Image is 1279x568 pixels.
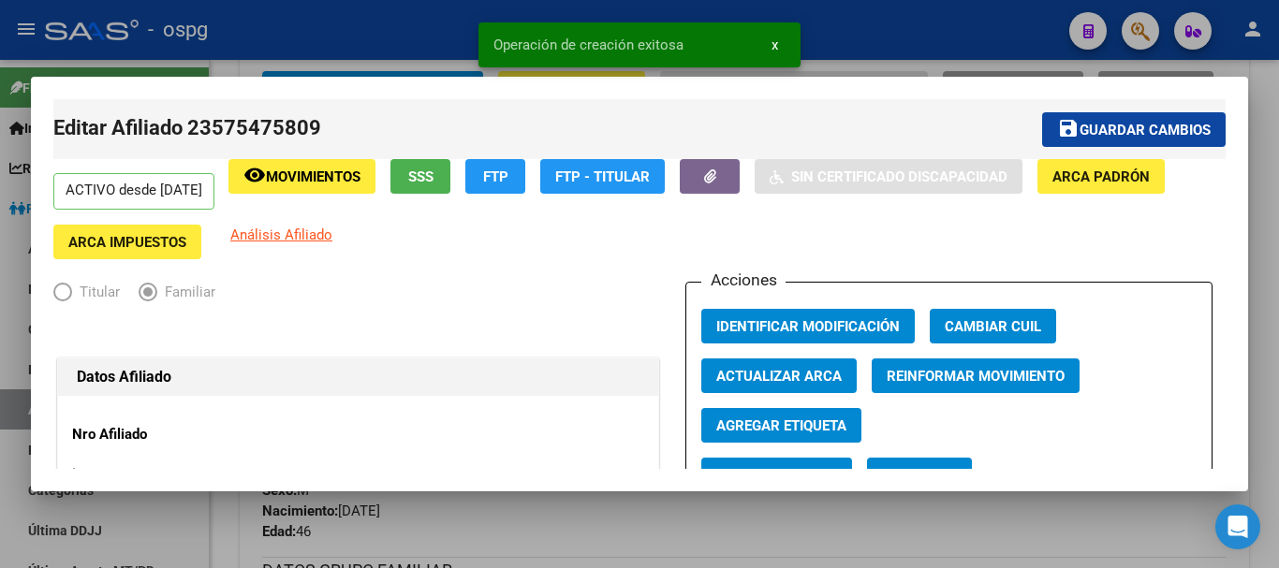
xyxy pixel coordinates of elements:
[872,358,1080,393] button: Reinformar Movimiento
[716,467,837,484] span: Vencimiento PMI
[77,366,639,388] h1: Datos Afiliado
[72,282,120,303] span: Titular
[266,168,360,185] span: Movimientos
[701,458,852,492] button: Vencimiento PMI
[701,268,786,292] h3: Acciones
[243,164,266,186] mat-icon: remove_red_eye
[1052,168,1150,185] span: ARCA Padrón
[716,368,842,385] span: Actualizar ARCA
[1057,117,1080,139] mat-icon: save
[157,282,215,303] span: Familiar
[882,467,957,484] span: Categoria
[390,159,450,194] button: SSS
[716,318,900,335] span: Identificar Modificación
[483,168,508,185] span: FTP
[228,159,375,194] button: Movimientos
[945,318,1041,335] span: Cambiar CUIL
[72,424,243,445] p: Nro Afiliado
[555,168,650,185] span: FTP - Titular
[757,28,793,62] button: x
[230,226,332,243] span: Análisis Afiliado
[53,287,234,304] mat-radio-group: Elija una opción
[1080,122,1211,138] span: Guardar cambios
[755,159,1022,194] button: Sin Certificado Discapacidad
[772,36,778,53] span: x
[701,358,857,393] button: Actualizar ARCA
[1042,112,1226,147] button: Guardar cambios
[716,417,846,434] span: Agregar Etiqueta
[408,168,434,185] span: SSS
[493,36,684,54] span: Operación de creación exitosa
[53,116,321,139] span: Editar Afiliado 23575475809
[701,309,915,343] button: Identificar Modificación
[68,234,186,251] span: ARCA Impuestos
[1215,504,1260,549] div: Open Intercom Messenger
[540,159,665,194] button: FTP - Titular
[930,309,1056,343] button: Cambiar CUIL
[867,458,972,492] button: Categoria
[53,173,214,210] p: ACTIVO desde [DATE]
[1037,159,1165,194] button: ARCA Padrón
[53,225,201,259] button: ARCA Impuestos
[887,368,1065,385] span: Reinformar Movimiento
[791,168,1007,185] span: Sin Certificado Discapacidad
[701,408,861,443] button: Agregar Etiqueta
[465,159,525,194] button: FTP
